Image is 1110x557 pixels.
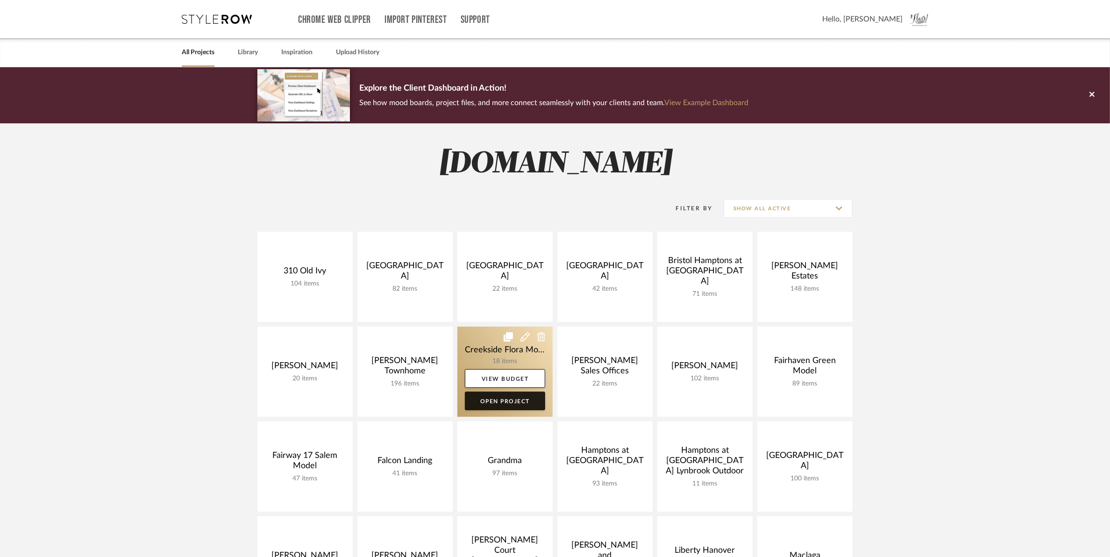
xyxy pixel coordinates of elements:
div: Hamptons at [GEOGRAPHIC_DATA] [565,445,645,480]
a: Upload History [336,46,379,59]
div: 41 items [365,470,445,478]
a: Chrome Web Clipper [298,16,371,24]
div: [PERSON_NAME] Estates [765,261,845,285]
p: Explore the Client Dashboard in Action! [359,81,748,96]
div: Grandma [465,456,545,470]
div: 22 items [565,380,645,388]
div: 42 items [565,285,645,293]
div: [PERSON_NAME] [265,361,345,375]
span: Hello, [PERSON_NAME] [822,14,903,25]
h2: [DOMAIN_NAME] [219,147,891,182]
a: Import Pinterest [384,16,447,24]
a: View Budget [465,369,545,388]
div: 89 items [765,380,845,388]
div: [PERSON_NAME] Sales Offices [565,356,645,380]
a: Library [238,46,258,59]
a: Open Project [465,392,545,410]
div: 102 items [665,375,745,383]
div: 47 items [265,475,345,483]
p: See how mood boards, project files, and more connect seamlessly with your clients and team. [359,96,748,109]
div: 93 items [565,480,645,488]
div: 100 items [765,475,845,483]
div: 310 Old Ivy [265,266,345,280]
div: 22 items [465,285,545,293]
div: [GEOGRAPHIC_DATA] [465,261,545,285]
div: 20 items [265,375,345,383]
div: 97 items [465,470,545,478]
div: [PERSON_NAME] [665,361,745,375]
div: [GEOGRAPHIC_DATA] [365,261,445,285]
div: Fairhaven Green Model [765,356,845,380]
div: 148 items [765,285,845,293]
div: Falcon Landing [365,456,445,470]
a: View Example Dashboard [664,99,748,107]
div: 11 items [665,480,745,488]
div: [GEOGRAPHIC_DATA] [565,261,645,285]
img: d5d033c5-7b12-40c2-a960-1ecee1989c38.png [257,69,350,121]
div: 104 items [265,280,345,288]
div: 71 items [665,290,745,298]
div: Bristol Hamptons at [GEOGRAPHIC_DATA] [665,256,745,290]
div: 82 items [365,285,445,293]
a: Inspiration [281,46,313,59]
div: 196 items [365,380,445,388]
div: Filter By [664,204,713,213]
a: Support [461,16,490,24]
div: Fairway 17 Salem Model [265,450,345,475]
div: [GEOGRAPHIC_DATA] [765,450,845,475]
div: Hamptons at [GEOGRAPHIC_DATA] Lynbrook Outdoor [665,445,745,480]
a: All Projects [182,46,214,59]
div: [PERSON_NAME] Townhome [365,356,445,380]
img: avatar [910,9,929,29]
